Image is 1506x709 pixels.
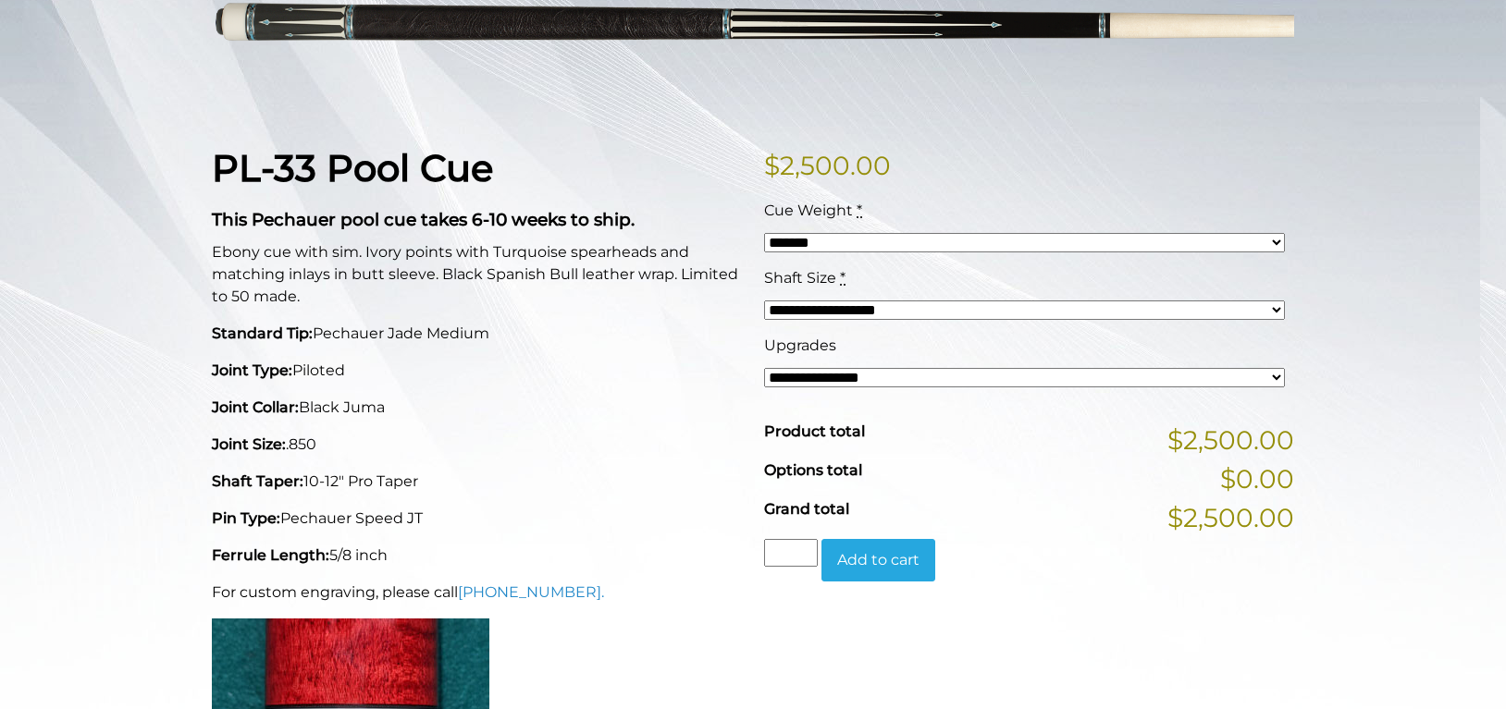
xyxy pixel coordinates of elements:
p: Pechauer Speed JT [212,507,742,530]
span: $2,500.00 [1167,421,1294,459]
p: 5/8 inch [212,544,742,567]
abbr: required [857,202,862,219]
span: Cue Weight [764,202,853,219]
strong: Standard Tip: [212,324,313,342]
p: .850 [212,434,742,456]
p: Piloted [212,360,742,382]
strong: This Pechauer pool cue takes 6-10 weeks to ship. [212,209,635,230]
input: Product quantity [764,539,818,567]
span: $ [764,150,780,181]
strong: PL-33 Pool Cue [212,145,493,190]
strong: Joint Size: [212,435,286,453]
span: Options total [764,461,862,479]
a: [PHONE_NUMBER]. [458,583,604,601]
button: Add to cart [821,539,935,581]
strong: Shaft Taper: [212,472,303,490]
p: For custom engraving, please call [212,581,742,604]
p: 10-12" Pro Taper [212,471,742,493]
span: Shaft Size [764,269,836,287]
span: $0.00 [1220,459,1294,498]
span: Product total [764,422,865,440]
span: $2,500.00 [1167,498,1294,537]
strong: Joint Type: [212,361,292,379]
p: Black Juma [212,397,742,419]
strong: Joint Collar: [212,398,299,416]
strong: Ferrule Length: [212,546,329,564]
bdi: 2,500.00 [764,150,891,181]
span: Grand total [764,500,849,518]
strong: Pin Type: [212,509,280,527]
span: Upgrades [764,336,836,354]
p: Ebony cue with sim. Ivory points with Turquoise spearheads and matching inlays in butt sleeve. Bl... [212,241,742,308]
abbr: required [840,269,846,287]
p: Pechauer Jade Medium [212,323,742,345]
